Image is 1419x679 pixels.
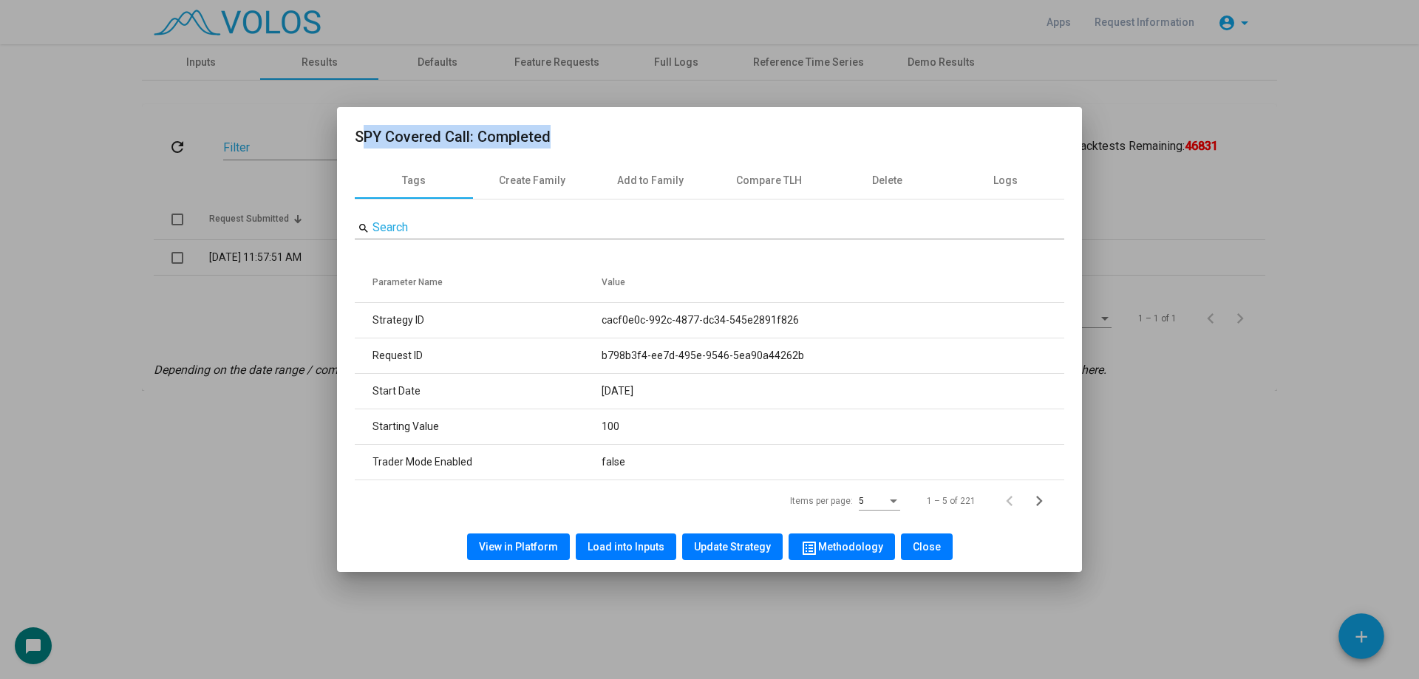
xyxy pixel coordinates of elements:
div: Compare TLH [736,173,802,188]
td: Start Date [355,374,602,409]
div: Logs [993,173,1018,188]
h2: SPY Covered Call: Completed [355,125,1064,149]
button: Previous page [999,486,1029,516]
td: b798b3f4-ee7d-495e-9546-5ea90a44262b [602,338,1064,374]
mat-icon: search [358,222,370,235]
td: Strategy ID [355,303,602,338]
div: Tags [402,173,426,188]
td: 100 [602,409,1064,445]
div: Items per page: [790,494,853,508]
th: Parameter Name [355,262,602,303]
mat-icon: list_alt [800,539,818,557]
span: 5 [859,496,864,506]
button: Close [901,533,953,560]
div: Add to Family [617,173,684,188]
span: Close [913,541,941,553]
button: Update Strategy [682,533,783,560]
button: Methodology [789,533,895,560]
button: Load into Inputs [576,533,676,560]
td: [DATE] [602,374,1064,409]
mat-select: Items per page: [859,497,900,507]
td: Request ID [355,338,602,374]
td: Trader Mode Enabled [355,445,602,480]
span: View in Platform [479,541,558,553]
button: View in Platform [467,533,570,560]
div: Delete [872,173,902,188]
td: cacf0e0c-992c-4877-dc34-545e2891f826 [602,303,1064,338]
span: Load into Inputs [588,541,664,553]
div: 1 – 5 of 221 [927,494,976,508]
th: Value [602,262,1064,303]
div: Create Family [499,173,565,188]
span: Methodology [800,541,883,553]
td: Starting Value [355,409,602,445]
span: Update Strategy [694,541,771,553]
td: false [602,445,1064,480]
button: Next page [1029,486,1058,516]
